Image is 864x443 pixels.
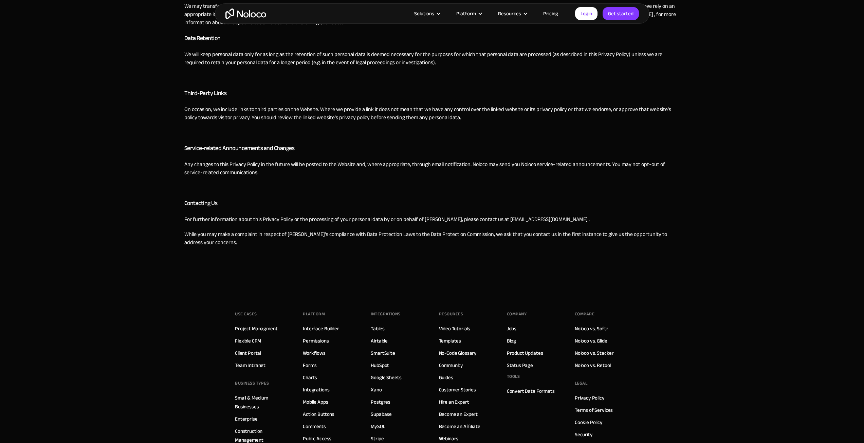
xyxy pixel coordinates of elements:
a: Action Buttons [303,410,334,419]
a: Google Sheets [371,373,401,382]
h3: Service-related Announcements and Changes [184,143,680,153]
a: Enterprise [235,414,258,423]
a: No-Code Glossary [439,349,477,357]
div: Solutions [406,9,448,18]
p: ‍ [184,253,680,261]
a: Pricing [535,9,567,18]
a: Convert Date Formats [507,387,555,395]
a: Project Managment [235,324,277,333]
p: ‍ [184,183,680,191]
a: Small & Medium Businesses [235,393,289,411]
a: Airtable [371,336,388,345]
a: Noloco vs. Softr [575,324,608,333]
a: Privacy Policy [575,393,605,402]
div: Resources [490,9,535,18]
a: Postgres [371,398,390,406]
div: Use Cases [235,309,257,319]
p: While you may make a complaint in respect of [PERSON_NAME]’s compliance with Data Protection Laws... [184,230,680,246]
a: Forms [303,361,316,370]
a: Workflows [303,349,326,357]
a: Tables [371,324,384,333]
a: Product Updates [507,349,543,357]
a: Community [439,361,463,370]
div: Tools [507,371,520,382]
a: Integrations [303,385,329,394]
a: Supabase [371,410,392,419]
p: We will keep personal data only for as long as the retention of such personal data is deemed nece... [184,50,680,67]
a: Charts [303,373,317,382]
p: For further information about this Privacy Policy or the processing of your personal data by or o... [184,215,680,223]
a: Permissions [303,336,329,345]
a: Flexible CRM [235,336,261,345]
div: Compare [575,309,595,319]
h3: Contacting Us [184,198,680,208]
a: Guides [439,373,453,382]
div: Platform [448,9,490,18]
div: Platform [456,9,476,18]
a: HubSpot [371,361,389,370]
a: Become an Affiliate [439,422,480,431]
a: Comments [303,422,326,431]
div: Legal [575,378,588,388]
div: Platform [303,309,325,319]
div: Resources [498,9,521,18]
p: ‍ [184,73,680,81]
a: Blog [507,336,516,345]
a: Customer Stories [439,385,476,394]
a: Noloco vs. Glide [575,336,607,345]
a: Status Page [507,361,533,370]
h3: Data Retention [184,33,680,43]
a: home [225,8,266,19]
a: Video Tutorials [439,324,471,333]
p: Any changes to this Privacy Policy in the future will be posted to the Website and, where appropr... [184,160,680,177]
a: MySQL [371,422,385,431]
a: Public Access [303,434,331,443]
a: Jobs [507,324,516,333]
a: Client Portal [235,349,261,357]
a: Mobile Apps [303,398,328,406]
a: Terms of Services [575,406,613,414]
h3: Third-Party Links [184,88,680,98]
a: SmartSuite [371,349,395,357]
a: Login [575,7,598,20]
div: Solutions [414,9,434,18]
a: Xano [371,385,382,394]
a: Webinars [439,434,459,443]
a: Stripe [371,434,384,443]
a: Become an Expert [439,410,478,419]
div: Resources [439,309,463,319]
a: Security [575,430,593,439]
div: INTEGRATIONS [371,309,400,319]
a: Templates [439,336,461,345]
p: ‍ [184,128,680,136]
a: Get started [603,7,639,20]
div: BUSINESS TYPES [235,378,269,388]
a: Cookie Policy [575,418,603,427]
a: Team Intranet [235,361,265,370]
a: Hire an Expert [439,398,469,406]
a: Noloco vs. Retool [575,361,611,370]
div: Company [507,309,527,319]
a: Interface Builder [303,324,339,333]
p: On occasion, we include links to third parties on the Website. Where we provide a link it does no... [184,105,680,122]
a: Noloco vs. Stacker [575,349,614,357]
